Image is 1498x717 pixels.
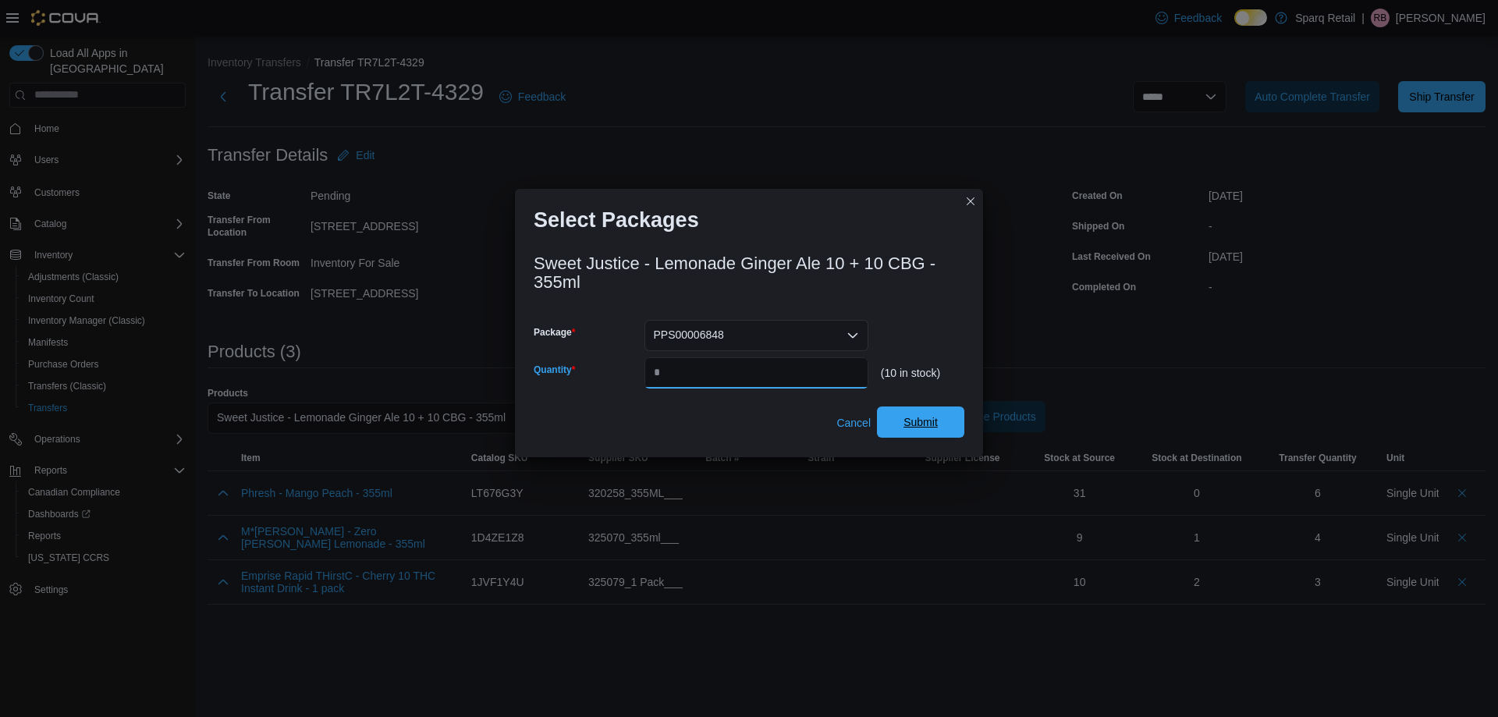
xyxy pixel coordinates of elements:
[534,326,575,339] label: Package
[830,407,877,438] button: Cancel
[903,414,938,430] span: Submit
[847,329,859,342] button: Open list of options
[534,254,964,292] h3: Sweet Justice - Lemonade Ginger Ale 10 + 10 CBG - 355ml
[836,415,871,431] span: Cancel
[961,192,980,211] button: Closes this modal window
[877,406,964,438] button: Submit
[654,325,724,344] span: PPS00006848
[881,367,964,379] div: (10 in stock)
[534,208,699,232] h1: Select Packages
[534,364,575,376] label: Quantity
